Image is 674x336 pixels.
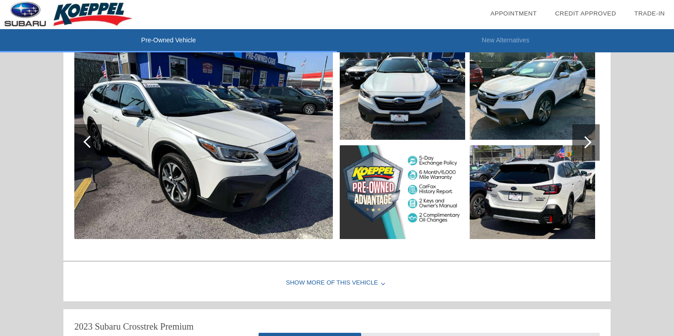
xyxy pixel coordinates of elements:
[74,320,158,333] div: 2023 Subaru Crosstrek
[63,265,611,301] div: Show More of this Vehicle
[160,320,193,333] div: Premium
[74,46,333,239] img: f17745af3ffa2ead840c7f924a1c5883x.jpg
[340,145,465,239] img: 56bf14a3774a2bf5e25617a3620026ffx.jpg
[555,10,616,17] a: Credit Approved
[634,10,665,17] a: Trade-In
[470,46,595,140] img: ce1b3363d040891fdbdeb62124f75853x.jpg
[340,46,465,140] img: cf3fe8e8ff1c824fb5c5428ab62a6ed4x.jpg
[337,29,674,52] li: New Alternatives
[490,10,537,17] a: Appointment
[470,145,595,239] img: d31c573c30d373be5eaabbcf7ec32bd8x.jpg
